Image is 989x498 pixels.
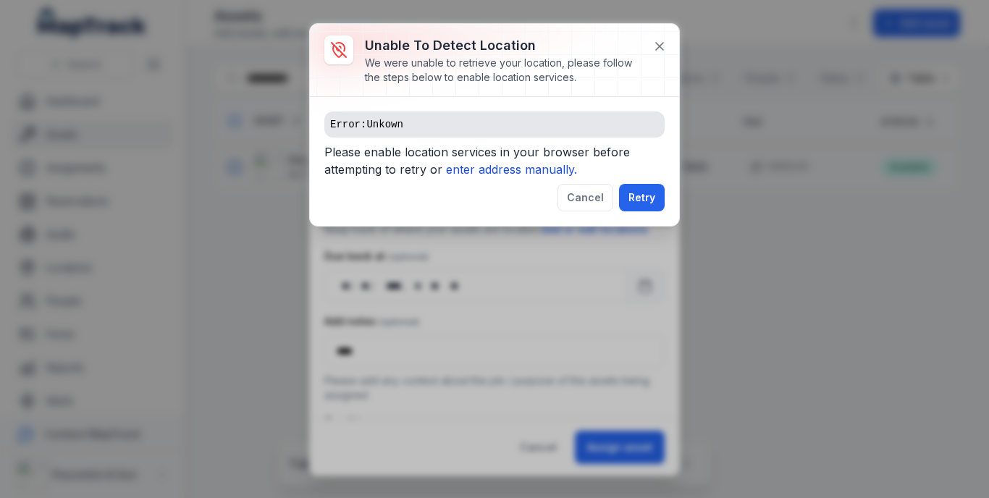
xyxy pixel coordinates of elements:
pre: Error: Unkown [324,111,665,138]
button: Cancel [557,184,613,211]
div: We were unable to retrieve your location, please follow the steps below to enable location services. [365,56,641,85]
i: enter address manually. [446,162,577,177]
button: Retry [619,184,665,211]
h3: Unable to detect location [365,35,641,56]
span: Please enable location services in your browser before attempting to retry or [324,143,665,184]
